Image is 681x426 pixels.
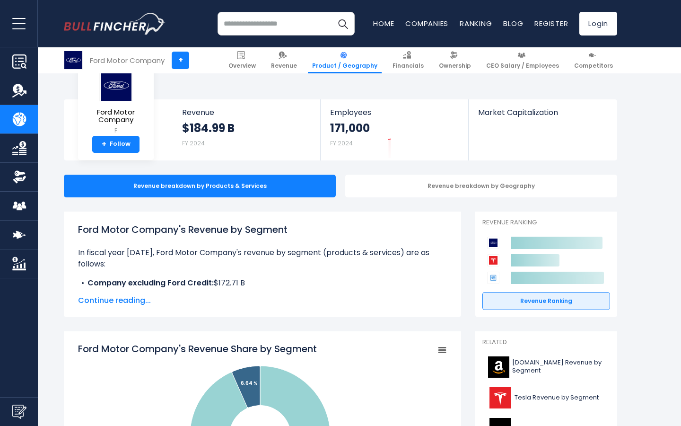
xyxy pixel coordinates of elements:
img: Tesla competitors logo [487,254,499,266]
a: Ownership [435,47,475,73]
span: Competitors [574,62,613,70]
img: TSLA logo [488,387,512,408]
span: Revenue [182,108,311,117]
a: Blog [503,18,523,28]
tspan: Ford Motor Company's Revenue Share by Segment [78,342,317,355]
span: Financials [393,62,424,70]
span: Ownership [439,62,471,70]
a: +Follow [92,136,140,153]
img: F logo [99,70,132,101]
b: Company excluding Ford Credit: [87,277,214,288]
a: Register [534,18,568,28]
a: CEO Salary / Employees [482,47,563,73]
a: Competitors [570,47,617,73]
a: Go to homepage [64,13,166,35]
a: Financials [388,47,428,73]
span: Employees [330,108,458,117]
a: [DOMAIN_NAME] Revenue by Segment [482,354,610,380]
img: General Motors Company competitors logo [487,272,499,284]
span: Revenue [271,62,297,70]
span: Tesla Revenue by Segment [515,394,599,402]
span: Continue reading... [78,295,447,306]
strong: + [102,140,106,149]
div: Revenue breakdown by Products & Services [64,175,336,197]
p: Revenue Ranking [482,219,610,227]
a: Overview [224,47,260,73]
span: Ford Motor Company [86,108,146,124]
a: Revenue $184.99 B FY 2024 [173,99,321,160]
a: Revenue [267,47,301,73]
span: Overview [228,62,256,70]
p: In fiscal year [DATE], Ford Motor Company's revenue by segment (products & services) are as follows: [78,247,447,270]
a: Product / Geography [308,47,382,73]
strong: 171,000 [330,121,370,135]
img: Ford Motor Company competitors logo [487,237,499,249]
strong: $184.99 B [182,121,235,135]
span: CEO Salary / Employees [486,62,559,70]
li: $172.71 B [78,277,447,289]
small: F [86,126,146,135]
span: Product / Geography [312,62,377,70]
a: Home [373,18,394,28]
img: bullfincher logo [64,13,166,35]
button: Search [331,12,355,35]
img: AMZN logo [488,356,509,378]
h1: Ford Motor Company's Revenue by Segment [78,222,447,237]
small: FY 2024 [330,139,353,147]
tspan: 6.64 % [241,380,258,387]
img: F logo [64,51,82,69]
a: Ranking [460,18,492,28]
p: Related [482,338,610,346]
a: Employees 171,000 FY 2024 [321,99,468,160]
a: Market Capitalization [469,99,616,133]
a: Login [579,12,617,35]
small: FY 2024 [182,139,205,147]
a: Tesla Revenue by Segment [482,385,610,411]
a: Ford Motor Company F [85,69,147,136]
a: Companies [405,18,448,28]
a: Revenue Ranking [482,292,610,310]
div: Revenue breakdown by Geography [345,175,617,197]
img: Ownership [12,170,26,184]
a: + [172,52,189,69]
span: [DOMAIN_NAME] Revenue by Segment [512,359,604,375]
div: Ford Motor Company [90,55,165,66]
span: Market Capitalization [478,108,607,117]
